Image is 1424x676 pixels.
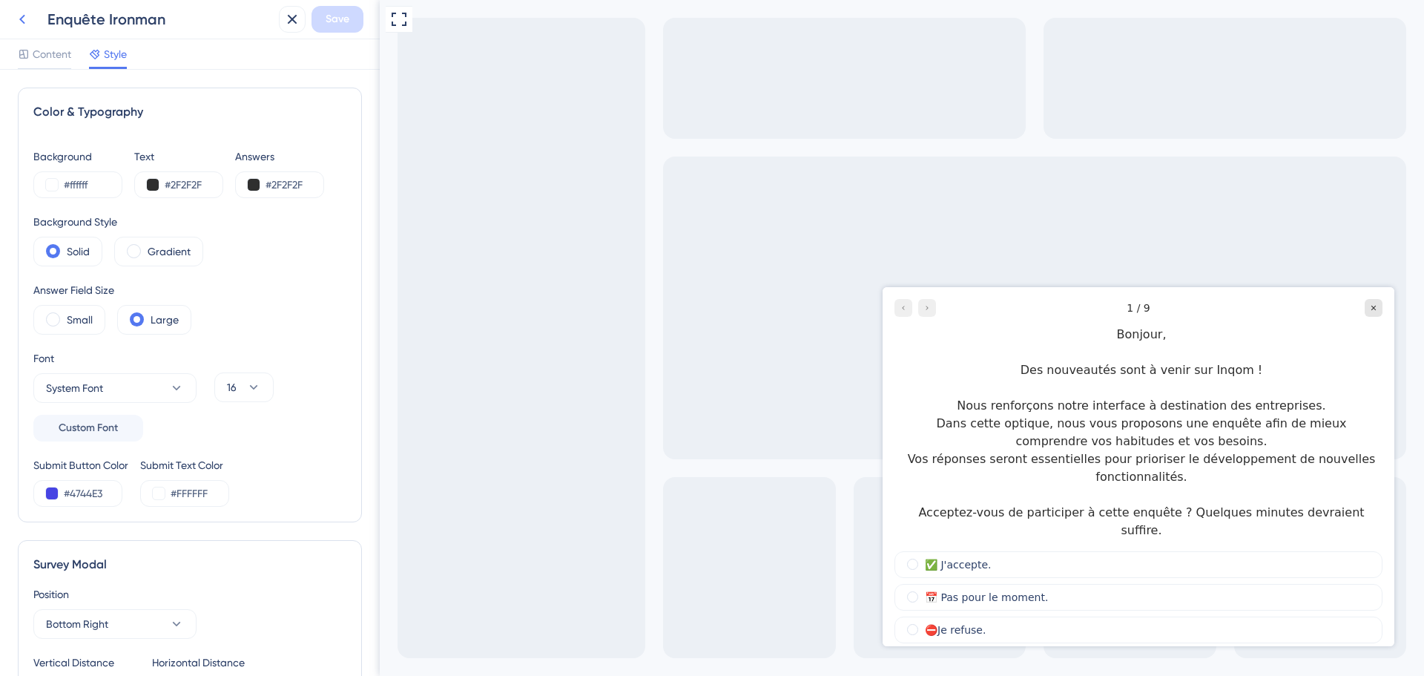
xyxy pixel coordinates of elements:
[67,243,90,260] label: Solid
[33,556,346,574] div: Survey Modal
[235,148,324,165] div: Answers
[503,287,1015,646] iframe: UserGuiding Survey
[33,456,128,474] div: Submit Button Color
[33,281,191,299] div: Answer Field Size
[46,615,108,633] span: Bottom Right
[33,415,143,442] button: Custom Font
[33,350,197,367] div: Font
[140,456,229,474] div: Submit Text Color
[214,373,274,402] button: 16
[148,243,191,260] label: Gradient
[33,373,197,403] button: System Font
[33,585,346,603] div: Position
[33,148,122,165] div: Background
[134,148,223,165] div: Text
[152,654,256,672] div: Horizontal Distance
[33,103,346,121] div: Color & Typography
[59,419,118,437] span: Custom Font
[227,378,237,396] span: 16
[47,9,273,30] div: Enquête Ironman
[33,654,137,672] div: Vertical Distance
[33,213,203,231] div: Background Style
[326,10,349,28] span: Save
[33,45,71,63] span: Content
[104,45,127,63] span: Style
[151,311,179,329] label: Large
[67,311,93,329] label: Small
[311,6,363,33] button: Save
[46,379,103,397] span: System Font
[33,609,197,639] button: Bottom Right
